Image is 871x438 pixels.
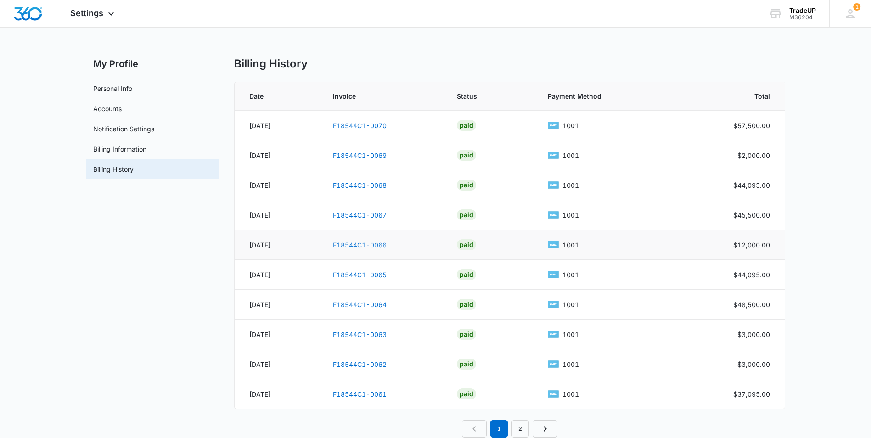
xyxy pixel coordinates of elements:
[235,379,322,409] td: [DATE]
[235,200,322,230] td: [DATE]
[93,84,132,93] a: Personal Info
[333,301,387,309] a: F18544C1-0064
[333,122,387,129] a: F18544C1-0070
[333,331,387,338] a: F18544C1-0063
[457,150,476,161] div: PAID
[682,379,785,409] td: $37,095.00
[333,211,387,219] a: F18544C1-0067
[457,209,476,220] div: PAID
[562,180,579,190] span: brandLabels.amex ending with
[457,299,476,310] div: PAID
[234,57,308,71] h1: Billing History
[333,390,387,398] a: F18544C1-0061
[235,111,322,140] td: [DATE]
[457,359,476,370] div: PAID
[457,388,476,399] div: PAID
[562,389,579,399] span: brandLabels.amex ending with
[682,290,785,320] td: $48,500.00
[682,320,785,349] td: $3,000.00
[853,3,860,11] span: 1
[457,269,476,280] div: PAID
[462,420,557,438] nav: Pagination
[93,164,134,174] a: Billing History
[333,181,387,189] a: F18544C1-0068
[333,360,387,368] a: F18544C1-0062
[511,420,529,438] a: Page 2
[682,140,785,170] td: $2,000.00
[562,300,579,309] span: brandLabels.amex ending with
[562,121,579,130] span: brandLabels.amex ending with
[93,104,122,113] a: Accounts
[235,349,322,379] td: [DATE]
[457,329,476,340] div: PAID
[93,124,154,134] a: Notification Settings
[333,271,387,279] a: F18544C1-0065
[548,91,658,101] span: Payment Method
[333,152,387,159] a: F18544C1-0069
[235,230,322,260] td: [DATE]
[490,420,508,438] em: 1
[789,14,816,21] div: account id
[707,91,770,101] span: Total
[789,7,816,14] div: account name
[457,120,476,131] div: PAID
[93,144,146,154] a: Billing Information
[457,180,476,191] div: PAID
[235,320,322,349] td: [DATE]
[457,91,512,101] span: Status
[682,230,785,260] td: $12,000.00
[70,8,103,18] span: Settings
[533,420,557,438] a: Next Page
[249,91,298,101] span: Date
[682,111,785,140] td: $57,500.00
[562,151,579,160] span: brandLabels.amex ending with
[86,57,219,71] h2: My Profile
[457,239,476,250] div: PAID
[562,210,579,220] span: brandLabels.amex ending with
[682,349,785,379] td: $3,000.00
[682,260,785,290] td: $44,095.00
[682,200,785,230] td: $45,500.00
[682,170,785,200] td: $44,095.00
[235,290,322,320] td: [DATE]
[333,91,421,101] span: Invoice
[235,260,322,290] td: [DATE]
[235,170,322,200] td: [DATE]
[235,140,322,170] td: [DATE]
[562,240,579,250] span: brandLabels.amex ending with
[562,270,579,280] span: brandLabels.amex ending with
[562,359,579,369] span: brandLabels.amex ending with
[562,330,579,339] span: brandLabels.amex ending with
[333,241,387,249] a: F18544C1-0066
[853,3,860,11] div: notifications count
